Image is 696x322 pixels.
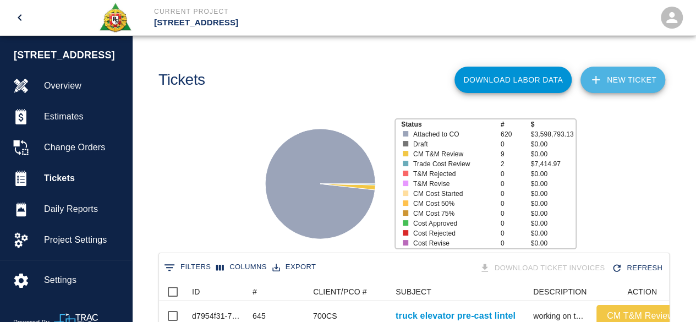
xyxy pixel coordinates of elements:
[609,259,667,278] div: Refresh the list
[413,169,492,179] p: T&M Rejected
[413,179,492,189] p: T&M Revise
[501,139,531,149] p: 0
[501,199,531,209] p: 0
[627,283,657,301] div: ACTION
[313,283,367,301] div: CLIENT/PCO #
[413,199,492,209] p: CM Cost 50%
[192,283,200,301] div: ID
[44,203,123,216] span: Daily Reports
[501,209,531,219] p: 0
[501,219,531,228] p: 0
[213,259,270,276] button: Select columns
[501,189,531,199] p: 0
[501,179,531,189] p: 0
[44,79,123,92] span: Overview
[308,283,390,301] div: CLIENT/PCO #
[413,228,492,238] p: Cost Rejected
[192,310,242,321] div: d7954f31-764c-4343-a61f-19183ea13aa5
[44,110,123,123] span: Estimates
[501,238,531,248] p: 0
[530,228,576,238] p: $0.00
[413,149,492,159] p: CM T&M Review
[530,238,576,248] p: $0.00
[530,139,576,149] p: $0.00
[44,172,123,185] span: Tickets
[270,259,319,276] button: Export
[413,159,492,169] p: Trade Cost Review
[98,2,132,33] img: Roger & Sons Concrete
[247,283,308,301] div: #
[580,67,665,93] a: NEW TICKET
[609,259,667,278] button: Refresh
[533,310,585,321] div: working on the truck elevator pre-cast lintel jeremy email 8/14/25
[413,238,492,248] p: Cost Revise
[390,283,528,301] div: SUBJECT
[591,283,690,301] div: ACTION
[14,48,126,63] span: [STREET_ADDRESS]
[530,169,576,179] p: $0.00
[501,149,531,159] p: 9
[413,129,492,139] p: Attached to CO
[413,139,492,149] p: Draft
[413,209,492,219] p: CM Cost 75%
[401,119,501,129] p: Status
[530,199,576,209] p: $0.00
[187,283,247,301] div: ID
[501,169,531,179] p: 0
[528,283,591,301] div: DESCRIPTION
[501,129,531,139] p: 620
[158,71,205,89] h1: Tickets
[530,129,576,139] p: $3,598,793.13
[530,149,576,159] p: $0.00
[161,259,213,276] button: Show filters
[396,283,431,301] div: SUBJECT
[530,179,576,189] p: $0.00
[641,269,696,322] iframe: Chat Widget
[533,283,587,301] div: DESCRIPTION
[454,67,572,93] button: Download Labor Data
[413,189,492,199] p: CM Cost Started
[44,233,123,247] span: Project Settings
[154,7,408,17] p: Current Project
[501,159,531,169] p: 2
[530,119,576,129] p: $
[501,228,531,238] p: 0
[477,259,610,278] div: Tickets download in groups of 15
[501,119,531,129] p: #
[253,310,266,321] div: 645
[413,219,492,228] p: Cost Approved
[530,189,576,199] p: $0.00
[44,274,123,287] span: Settings
[530,209,576,219] p: $0.00
[313,310,337,321] div: 700CS
[530,219,576,228] p: $0.00
[253,283,257,301] div: #
[7,4,33,31] button: open drawer
[530,159,576,169] p: $7,414.97
[154,17,408,29] p: [STREET_ADDRESS]
[44,141,123,154] span: Change Orders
